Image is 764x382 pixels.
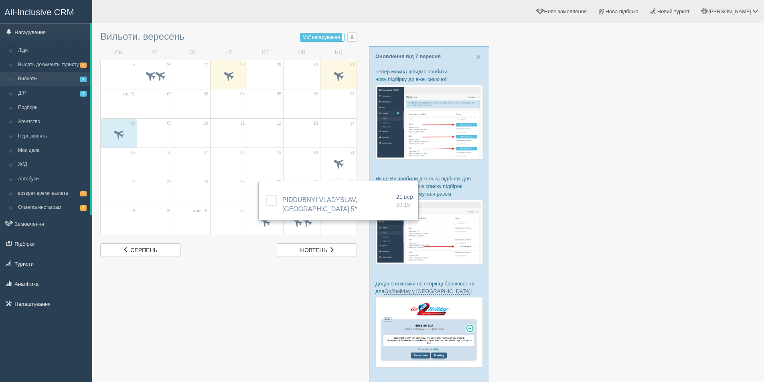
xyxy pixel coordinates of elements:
[277,62,281,68] span: 29
[396,193,415,209] a: 21 вер. 10:15
[240,179,245,185] span: 25
[544,8,587,14] span: Нове замовлення
[384,288,470,295] a: Go2holiday у [GEOGRAPHIC_DATA]
[396,202,410,208] span: 10:15
[375,200,483,264] img: %D0%BF%D1%96%D0%B4%D0%B1%D1%96%D1%80%D0%BA%D0%B8-%D0%B3%D1%80%D1%83%D0%BF%D0%B0-%D1%81%D1%80%D0%B...
[375,175,483,198] p: Якщо Ви зробили декілька підбірок для одного туриста, то в списку підбірок вони відображатимуться...
[14,144,90,158] a: Мои дела
[277,179,281,185] span: 26
[277,91,281,97] span: 05
[350,62,355,68] span: 31
[204,91,208,97] span: 03
[396,194,415,200] span: 21 вер.
[375,85,483,159] img: %D0%BF%D1%96%D0%B4%D0%B1%D1%96%D1%80%D0%BA%D0%B0-%D1%82%D1%83%D1%80%D0%B8%D1%81%D1%82%D1%83-%D1%8...
[284,46,320,60] td: СБ
[193,208,208,214] span: жовт. 01
[204,179,208,185] span: 24
[14,115,90,129] a: Агентство
[167,62,171,68] span: 26
[14,200,90,215] a: Отметка инстаграм8
[14,72,90,86] a: Вильоти1
[240,121,245,126] span: 11
[14,58,90,72] a: Выдать документы туристу8
[167,150,171,156] span: 16
[204,150,208,156] span: 17
[375,280,483,295] p: Додано плюсики на сторінці бронювання для :
[240,208,245,214] span: 02
[14,86,90,101] a: Д/Р3
[101,46,137,60] td: ПН
[14,129,90,144] a: Перезвонить
[137,46,174,60] td: ВТ
[320,46,357,60] td: НД
[314,62,318,68] span: 30
[210,46,247,60] td: ЧТ
[350,91,355,97] span: 07
[240,150,245,156] span: 18
[130,247,157,253] span: серпень
[302,34,340,40] span: Мої нагадування
[240,91,245,97] span: 04
[350,179,355,185] span: 28
[375,68,483,83] p: Тепер можна швидко зробити нову підбірку до вже існуючої:
[14,158,90,172] a: Ж/Д
[277,243,357,257] a: жовтень
[130,208,135,214] span: 29
[314,121,318,126] span: 13
[14,43,90,58] a: Ліди
[174,46,210,60] td: СР
[708,8,751,14] span: [PERSON_NAME]
[80,205,87,210] span: 8
[657,8,690,14] span: Новий турист
[167,91,171,97] span: 02
[100,243,180,257] a: серпень
[375,297,483,368] img: go2holiday-proposal-for-travel-agency.png
[204,62,208,68] span: 27
[14,101,90,115] a: Подборы
[122,91,135,97] span: вер. 01
[100,31,357,42] h3: Вильоти, вересень
[130,121,135,126] span: 08
[606,8,639,14] span: Нова підбірка
[80,77,87,82] span: 1
[130,179,135,185] span: 22
[277,150,281,156] span: 19
[350,121,355,126] span: 14
[167,121,171,126] span: 09
[277,121,281,126] span: 12
[167,208,171,214] span: 30
[14,172,90,186] a: Автобуси
[314,179,318,185] span: 27
[314,91,318,97] span: 06
[282,196,357,212] a: PIDDUBNYI VLADYSLAV, [GEOGRAPHIC_DATA] 5*
[4,7,74,17] span: All-Inclusive CRM
[300,247,327,253] span: жовтень
[80,191,87,196] span: 8
[130,150,135,156] span: 15
[204,121,208,126] span: 10
[350,150,355,156] span: 21
[314,150,318,156] span: 20
[240,62,245,68] span: 28
[375,53,441,59] a: Оновлення від 7 вересня
[14,186,90,201] a: возврат время вылета8
[167,179,171,185] span: 23
[476,53,481,61] button: Close
[0,0,92,22] a: All-Inclusive CRM
[80,63,87,68] span: 8
[130,62,135,68] span: 25
[476,52,481,61] span: ×
[247,46,284,60] td: ПТ
[80,91,87,96] span: 3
